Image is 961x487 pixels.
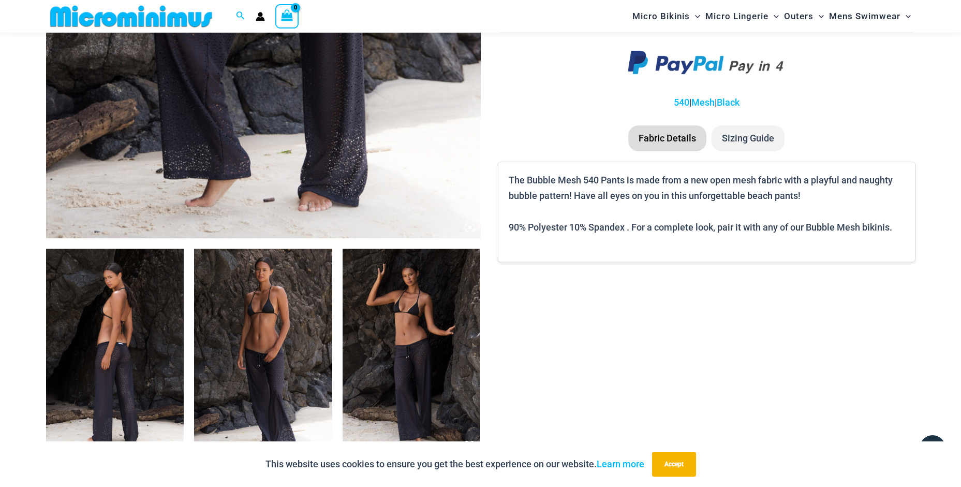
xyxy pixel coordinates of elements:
a: Account icon link [256,12,265,21]
span: Menu Toggle [900,3,911,30]
span: Menu Toggle [768,3,779,30]
li: Fabric Details [628,125,706,151]
span: Micro Bikinis [632,3,690,30]
a: Micro LingerieMenu ToggleMenu Toggle [703,3,781,30]
a: Learn more [597,459,644,469]
span: Micro Lingerie [705,3,768,30]
img: Bubble Mesh Black 540 Pants [194,249,332,456]
a: 540 [674,97,689,108]
img: MM SHOP LOGO FLAT [46,5,216,28]
a: Mens SwimwearMenu ToggleMenu Toggle [826,3,913,30]
a: Search icon link [236,10,245,23]
li: Sizing Guide [712,125,785,151]
button: Accept [652,452,696,477]
span: Outers [784,3,814,30]
img: Bubble Mesh Black 540 Pants [343,249,481,456]
span: Menu Toggle [690,3,700,30]
p: This website uses cookies to ensure you get the best experience on our website. [265,456,644,472]
a: OutersMenu ToggleMenu Toggle [781,3,826,30]
nav: Site Navigation [628,2,915,31]
p: | | [498,95,915,110]
span: Menu Toggle [814,3,824,30]
img: Bubble Mesh Black 540 Pants [46,249,184,456]
span: Mens Swimwear [829,3,900,30]
a: Mesh [691,97,715,108]
a: Micro BikinisMenu ToggleMenu Toggle [630,3,703,30]
a: Black [717,97,740,108]
p: 90% Polyester 10% Spandex . For a complete look, pair it with any of our Bubble Mesh bikinis. [509,220,904,235]
p: The Bubble Mesh 540 Pants is made from a new open mesh fabric with a playful and naughty bubble p... [509,173,904,203]
a: View Shopping Cart, empty [275,4,299,28]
